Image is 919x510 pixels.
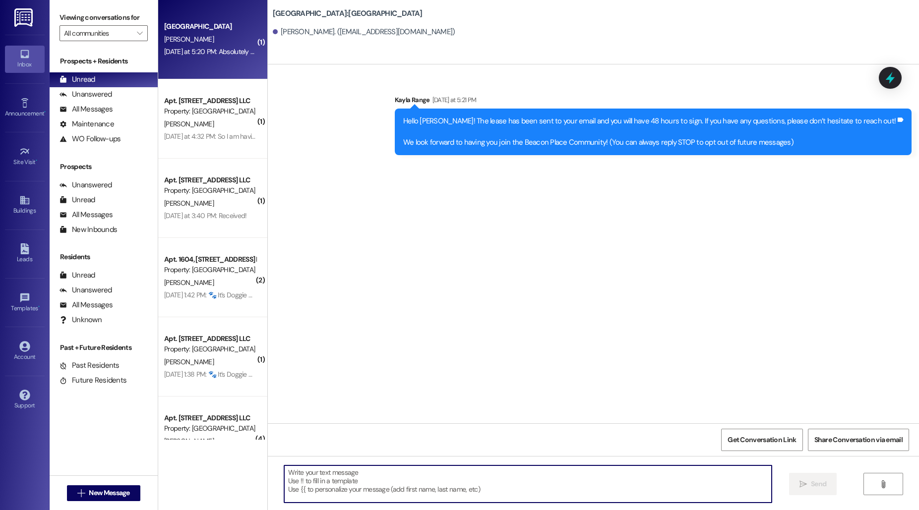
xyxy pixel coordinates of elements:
div: Apt. [STREET_ADDRESS] LLC [164,413,256,423]
a: Buildings [5,192,45,219]
div: Apt. [STREET_ADDRESS] LLC [164,334,256,344]
div: Unknown [60,315,102,325]
div: Property: [GEOGRAPHIC_DATA] [164,265,256,275]
div: Property: [GEOGRAPHIC_DATA] [164,106,256,116]
div: New Inbounds [60,225,117,235]
span: [PERSON_NAME] [164,199,214,208]
b: [GEOGRAPHIC_DATA]: [GEOGRAPHIC_DATA] [273,8,423,19]
div: [DATE] at 5:20 PM: Absolutely hopefully it will work out I need to check out that "bumping" pool 😂 [164,47,443,56]
span: [PERSON_NAME] [164,278,214,287]
div: [DATE] 1:38 PM: 🐾 It’s Doggie Day! Stop by the office to pick up a treat bag for your dog 🐶 We’re... [164,370,649,379]
span: [PERSON_NAME] [164,357,214,366]
span: Get Conversation Link [728,435,796,445]
i:  [77,489,85,497]
div: Unread [60,195,95,205]
div: [GEOGRAPHIC_DATA] [164,21,256,32]
div: Hello [PERSON_NAME]! The lease has been sent to your email and you will have 48 hours to sign. If... [403,116,896,148]
div: Property: [GEOGRAPHIC_DATA] [164,185,256,196]
label: Viewing conversations for [60,10,148,25]
span: • [36,157,37,164]
i:  [137,29,142,37]
div: Future Residents [60,375,126,386]
div: Apt. [STREET_ADDRESS] LLC [164,175,256,185]
img: ResiDesk Logo [14,8,35,27]
a: Account [5,338,45,365]
i:  [879,480,887,488]
div: [PERSON_NAME]. ([EMAIL_ADDRESS][DOMAIN_NAME]) [273,27,455,37]
span: Send [811,479,826,489]
div: Property: [GEOGRAPHIC_DATA] [164,423,256,434]
a: Site Visit • [5,143,45,170]
div: WO Follow-ups [60,134,121,144]
span: Share Conversation via email [814,435,903,445]
div: Unanswered [60,89,112,100]
div: [DATE] 1:42 PM: 🐾 It’s Doggie Day! Stop by the office to pick up a treat bag for your dog 🐶 We’re... [164,290,649,299]
a: Templates • [5,289,45,316]
div: Unanswered [60,180,112,190]
div: Prospects [50,162,158,172]
div: Property: [GEOGRAPHIC_DATA] [164,344,256,354]
span: • [38,303,40,310]
span: [PERSON_NAME] [164,35,214,44]
div: Unanswered [60,285,112,295]
div: Past Residents [60,360,120,371]
div: Maintenance [60,119,114,129]
div: [DATE] at 3:40 PM: Received! [164,211,246,220]
a: Support [5,387,45,413]
div: Prospects + Residents [50,56,158,66]
a: Inbox [5,46,45,72]
i:  [799,480,807,488]
div: Kayla Range [395,95,912,109]
button: Get Conversation Link [721,429,802,451]
div: All Messages [60,300,113,310]
div: All Messages [60,210,113,220]
button: Share Conversation via email [808,429,909,451]
div: All Messages [60,104,113,114]
div: Unread [60,74,95,85]
button: Send [789,473,837,495]
div: Apt. [STREET_ADDRESS] LLC [164,96,256,106]
div: Unread [60,270,95,281]
span: • [44,109,46,115]
span: New Message [89,488,129,498]
button: New Message [67,485,140,501]
span: [PERSON_NAME] [164,437,214,446]
div: Apt. 1604, [STREET_ADDRESS] LLC [164,254,256,265]
a: Leads [5,240,45,267]
div: Past + Future Residents [50,342,158,353]
div: Residents [50,252,158,262]
div: [DATE] at 5:21 PM [430,95,477,105]
input: All communities [64,25,132,41]
span: [PERSON_NAME] [164,119,214,128]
